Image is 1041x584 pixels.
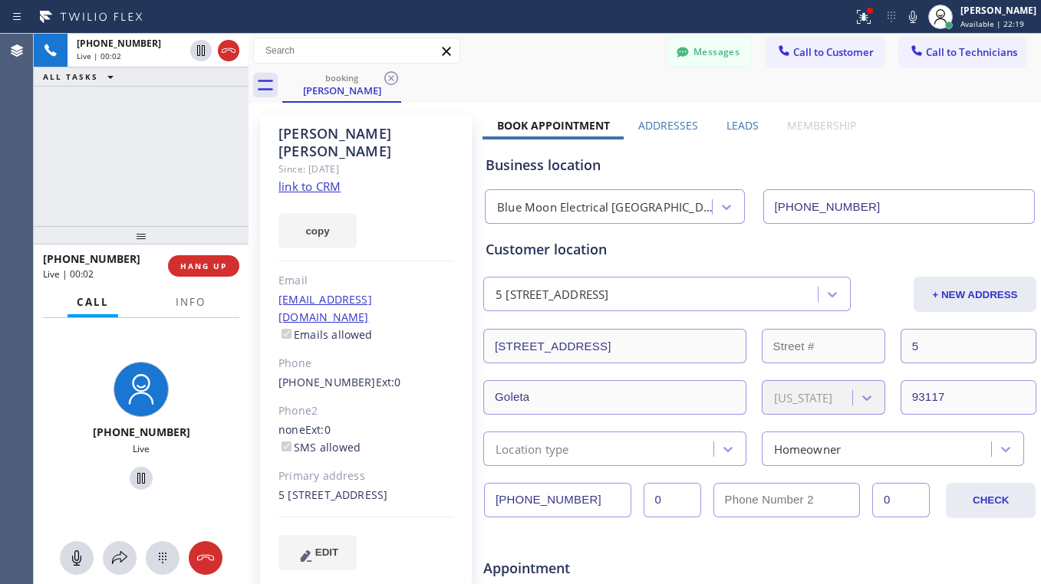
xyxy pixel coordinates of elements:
[254,38,460,63] input: Search
[766,38,884,67] button: Call to Customer
[926,45,1017,59] span: Call to Technicians
[762,329,885,363] input: Street #
[496,286,609,303] div: 5 [STREET_ADDRESS]
[190,40,212,61] button: Hold Customer
[34,67,129,86] button: ALL TASKS
[278,272,454,290] div: Email
[872,483,930,517] input: Ext. 2
[77,295,109,309] span: Call
[278,292,372,324] a: [EMAIL_ADDRESS][DOMAIN_NAME]
[284,72,400,84] div: booking
[960,4,1036,17] div: [PERSON_NAME]
[278,125,454,160] div: [PERSON_NAME] [PERSON_NAME]
[483,380,746,415] input: City
[638,118,698,133] label: Addresses
[284,68,400,101] div: Joe Newsome
[787,118,856,133] label: Membership
[146,541,180,575] button: Open dialpad
[278,487,454,504] div: 5 [STREET_ADDRESS]
[43,267,94,281] span: Live | 00:02
[278,179,341,194] a: link to CRM
[103,541,137,575] button: Open directory
[793,45,874,59] span: Call to Customer
[914,277,1036,312] button: + NEW ADDRESS
[278,213,357,248] button: copy
[278,535,357,570] button: EDIT
[278,375,376,389] a: [PHONE_NUMBER]
[278,422,454,457] div: none
[901,329,1036,363] input: Apt. #
[176,295,206,309] span: Info
[278,440,361,454] label: SMS allowed
[946,483,1036,518] button: CHECK
[278,355,454,372] div: Phone
[726,118,759,133] label: Leads
[496,440,569,458] div: Location type
[483,329,746,363] input: Address
[899,38,1026,67] button: Call to Technicians
[130,467,153,490] button: Hold Customer
[483,558,666,579] span: Appointment
[43,71,98,82] span: ALL TASKS
[133,442,150,455] span: Live
[484,483,631,517] input: Phone Number
[166,287,215,317] button: Info
[774,440,842,458] div: Homeowner
[77,37,161,50] span: [PHONE_NUMBER]
[218,40,239,61] button: Hang up
[713,483,861,517] input: Phone Number 2
[284,84,400,97] div: [PERSON_NAME]
[486,239,1034,260] div: Customer location
[282,441,292,451] input: SMS allowed
[644,483,701,517] input: Ext.
[43,251,140,266] span: [PHONE_NUMBER]
[376,375,401,389] span: Ext: 0
[902,6,924,28] button: Mute
[763,189,1036,224] input: Phone Number
[93,425,190,439] span: [PHONE_NUMBER]
[68,287,118,317] button: Call
[278,468,454,485] div: Primary address
[278,327,373,342] label: Emails allowed
[667,38,751,67] button: Messages
[278,402,454,420] div: Phone2
[168,255,239,277] button: HANG UP
[497,118,610,133] label: Book Appointment
[60,541,94,575] button: Mute
[315,546,338,558] span: EDIT
[901,380,1036,415] input: ZIP
[282,329,292,339] input: Emails allowed
[77,51,121,61] span: Live | 00:02
[960,18,1024,29] span: Available | 22:19
[278,160,454,178] div: Since: [DATE]
[486,155,1034,176] div: Business location
[189,541,222,575] button: Hang up
[497,198,713,216] div: Blue Moon Electrical [GEOGRAPHIC_DATA]
[305,422,331,437] span: Ext: 0
[180,261,227,271] span: HANG UP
